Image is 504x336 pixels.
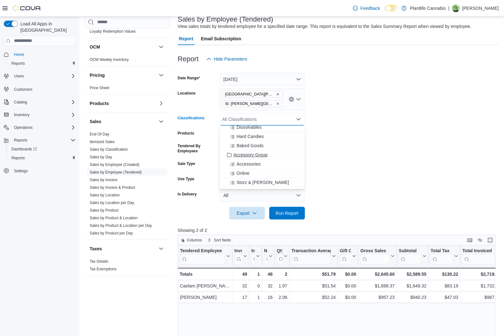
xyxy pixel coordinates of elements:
button: Taxes [90,246,156,252]
a: Price Sheet [90,86,109,90]
h3: Report [178,55,199,63]
div: $130.22 [431,270,458,278]
span: Sales by Employee (Created) [90,162,140,167]
a: Dashboards [9,145,39,153]
span: Hide Parameters [214,56,247,62]
span: Reports [11,136,76,144]
span: Dashboards [11,147,37,152]
button: Export [229,207,265,220]
button: Gift Cards [340,248,356,264]
span: Customers [14,87,32,92]
input: Dark Mode [385,5,398,12]
a: Feedback [350,2,383,15]
div: Gift Card Sales [340,248,351,264]
a: Dashboards [6,145,78,154]
a: Customers [11,86,35,93]
p: Showing 2 of 2 [178,227,499,234]
button: Storz & [PERSON_NAME] [220,178,305,187]
div: 48 [264,270,273,278]
button: OCM [157,43,165,51]
div: 16 [264,293,273,301]
div: Taxes [85,258,170,275]
a: Tax Details [90,259,108,264]
button: Remove St. Albert - Erin Ridge from selection in this group [276,92,280,96]
a: Sales by Employee (Created) [90,162,140,167]
button: Users [1,72,78,81]
button: [DATE] [220,73,305,86]
div: 49 [234,270,247,278]
div: Net Sold [264,248,267,254]
span: Customers [11,85,76,93]
a: OCM Weekly Inventory [90,57,129,62]
div: Transaction Average [291,248,330,264]
button: Net Sold [264,248,273,264]
button: Accessory Group [220,150,305,160]
div: $957.23 [360,293,395,301]
span: Sales by Classification [90,147,128,152]
span: Sales by Location [90,193,120,198]
div: Pricing [85,84,170,94]
a: Reports [9,60,27,67]
button: Reports [6,154,78,162]
button: Products [157,100,165,107]
button: Taxes [157,245,165,253]
span: Loyalty Redemption Values [90,29,136,34]
div: 32 [264,282,273,290]
span: Sales by Day [90,155,112,160]
div: Bill Marsh [452,4,460,12]
label: Use Type [178,176,194,181]
div: Transaction Average [291,248,330,254]
div: $987.26 [462,293,501,301]
h3: OCM [90,44,100,50]
div: Tendered Employee [180,248,225,254]
button: Tendered Employee [180,248,230,264]
button: Hide Parameters [204,53,250,65]
div: Sales [85,130,170,240]
div: $940.23 [399,293,426,301]
span: Accessories [237,161,260,167]
div: OCM [85,56,170,66]
h3: Pricing [90,72,105,78]
button: Inventory [11,111,32,119]
div: $0.00 [340,282,356,290]
button: Total Tax [431,248,458,264]
label: Date Range [178,76,200,81]
button: Clear input [289,97,294,102]
a: Itemized Sales [90,140,115,144]
button: Reports [6,59,78,68]
button: Products [90,100,156,107]
label: Tendered By Employees [178,143,217,154]
a: Sales by Invoice [90,178,117,182]
span: St. Albert - Jensen Lakes [222,100,283,107]
button: Columns [178,236,204,244]
button: Open list of options [296,97,301,102]
button: Non-Cannabis [220,187,305,196]
div: $52.24 [291,293,335,301]
span: Storz & [PERSON_NAME] [237,179,289,186]
div: 32 [234,282,247,290]
span: Online [237,170,249,176]
div: 1 [251,270,260,278]
div: Invoices Sold [234,248,242,264]
span: Reports [14,138,27,143]
span: Dashboards [9,145,76,153]
button: Online [220,169,305,178]
label: Sale Type [178,161,195,166]
button: Invoices Sold [234,248,247,264]
button: OCM [90,44,156,50]
span: OCM Weekly Inventory [90,57,129,62]
div: 1 [251,293,260,301]
a: Settings [11,167,30,175]
nav: Complex example [4,47,76,192]
a: Sales by Invoice & Product [90,185,135,190]
div: $2,719.77 [462,270,501,278]
button: Gross Sales [360,248,395,264]
button: Sort fields [205,236,233,244]
span: Home [11,50,76,58]
span: Baked Goods [237,142,264,149]
div: $2,645.60 [360,270,395,278]
span: Sort fields [214,238,231,243]
h3: Sales [90,118,101,125]
a: Sales by Day [90,155,112,159]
